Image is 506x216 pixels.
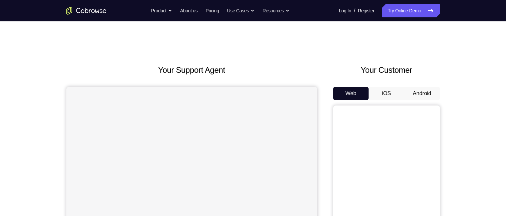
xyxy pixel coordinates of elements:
button: iOS [369,87,404,100]
a: Pricing [205,4,219,17]
a: Register [358,4,374,17]
button: Resources [263,4,290,17]
a: Try Online Demo [382,4,440,17]
a: Log In [339,4,351,17]
h2: Your Support Agent [66,64,317,76]
span: / [354,7,355,15]
button: Android [404,87,440,100]
button: Product [151,4,172,17]
a: Go to the home page [66,7,106,15]
button: Use Cases [227,4,255,17]
button: Web [333,87,369,100]
h2: Your Customer [333,64,440,76]
a: About us [180,4,197,17]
